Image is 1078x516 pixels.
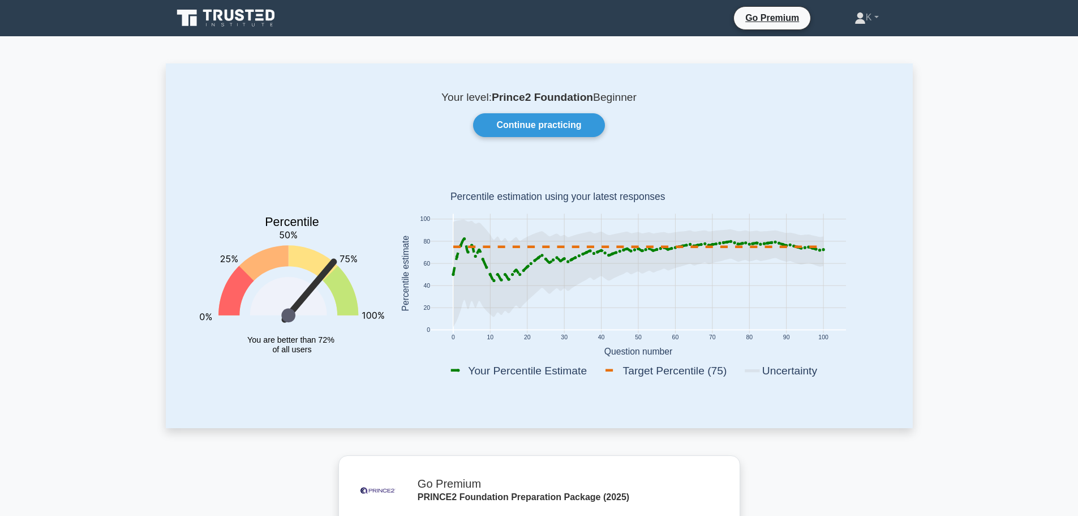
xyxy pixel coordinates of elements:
[561,335,568,341] text: 30
[420,216,430,223] text: 100
[423,238,430,245] text: 80
[265,216,319,229] text: Percentile
[827,6,906,29] a: K
[487,335,493,341] text: 10
[818,335,828,341] text: 100
[272,345,311,354] tspan: of all users
[523,335,530,341] text: 20
[427,327,430,334] text: 0
[193,91,886,104] p: Your level: Beginner
[746,335,753,341] text: 80
[709,335,716,341] text: 70
[423,305,430,311] text: 20
[604,347,672,356] text: Question number
[473,113,604,137] a: Continue practicing
[672,335,678,341] text: 60
[492,91,593,103] b: Prince2 Foundation
[400,236,410,312] text: Percentile estimate
[450,191,665,203] text: Percentile estimation using your latest responses
[423,283,430,289] text: 40
[738,11,806,25] a: Go Premium
[635,335,642,341] text: 50
[783,335,789,341] text: 90
[598,335,604,341] text: 40
[451,335,454,341] text: 0
[247,335,334,344] tspan: You are better than 72%
[423,261,430,267] text: 60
